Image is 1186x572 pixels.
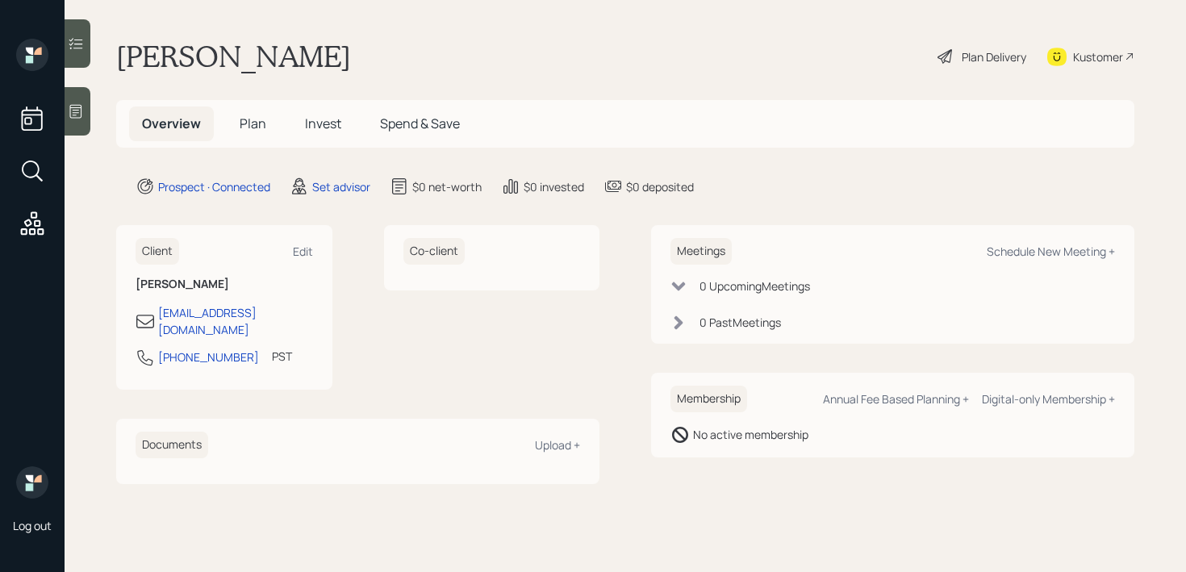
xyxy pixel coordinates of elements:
h6: Meetings [670,238,732,265]
div: $0 deposited [626,178,694,195]
div: Kustomer [1073,48,1123,65]
div: 0 Upcoming Meeting s [699,278,810,294]
span: Overview [142,115,201,132]
span: Plan [240,115,266,132]
span: Invest [305,115,341,132]
div: 0 Past Meeting s [699,314,781,331]
h6: Client [136,238,179,265]
div: Annual Fee Based Planning + [823,391,969,407]
div: Prospect · Connected [158,178,270,195]
div: $0 net-worth [412,178,482,195]
h6: Co-client [403,238,465,265]
div: [PHONE_NUMBER] [158,349,259,365]
div: PST [272,348,292,365]
div: [EMAIL_ADDRESS][DOMAIN_NAME] [158,304,313,338]
div: Set advisor [312,178,370,195]
div: Upload + [535,437,580,453]
div: Edit [293,244,313,259]
div: $0 invested [524,178,584,195]
div: Plan Delivery [962,48,1026,65]
h1: [PERSON_NAME] [116,39,351,74]
img: retirable_logo.png [16,466,48,499]
div: Schedule New Meeting + [987,244,1115,259]
h6: [PERSON_NAME] [136,278,313,291]
div: Log out [13,518,52,533]
h6: Membership [670,386,747,412]
h6: Documents [136,432,208,458]
div: No active membership [693,426,808,443]
span: Spend & Save [380,115,460,132]
div: Digital-only Membership + [982,391,1115,407]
